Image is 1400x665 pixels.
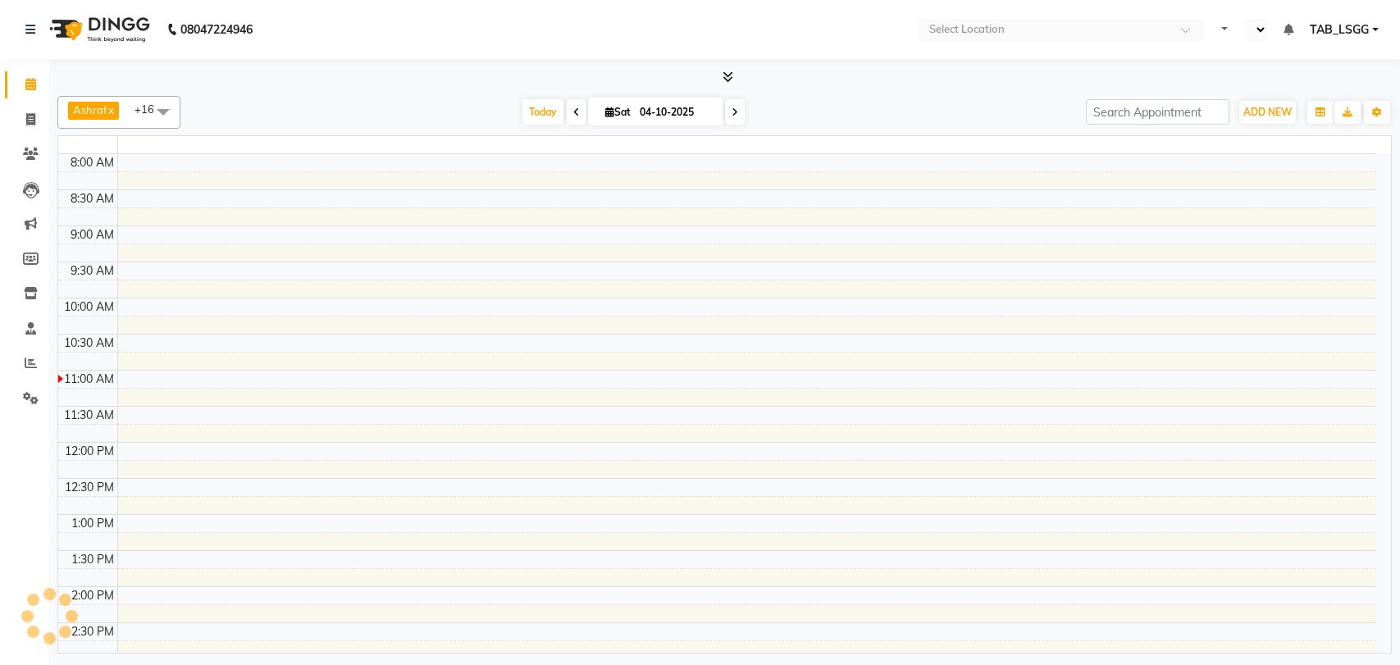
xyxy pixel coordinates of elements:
[135,102,166,116] span: +16
[601,106,635,118] span: Sat
[68,515,117,532] div: 1:00 PM
[1239,101,1296,124] button: ADD NEW
[1243,106,1292,118] span: ADD NEW
[61,407,117,424] div: 11:30 AM
[61,335,117,352] div: 10:30 AM
[62,479,117,496] div: 12:30 PM
[67,154,117,171] div: 8:00 AM
[68,587,117,604] div: 2:00 PM
[73,103,107,116] span: Ashraf
[107,103,114,116] a: x
[61,298,117,316] div: 10:00 AM
[68,551,117,568] div: 1:30 PM
[1086,99,1229,125] input: Search Appointment
[62,443,117,460] div: 12:00 PM
[929,21,1005,38] div: Select Location
[522,99,563,125] span: Today
[635,100,717,125] input: 2025-10-04
[67,190,117,207] div: 8:30 AM
[180,7,253,52] b: 08047224946
[67,226,117,244] div: 9:00 AM
[68,623,117,640] div: 2:30 PM
[42,7,154,52] img: logo
[67,262,117,280] div: 9:30 AM
[61,371,117,388] div: 11:00 AM
[1310,21,1369,39] span: TAB_LSGG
